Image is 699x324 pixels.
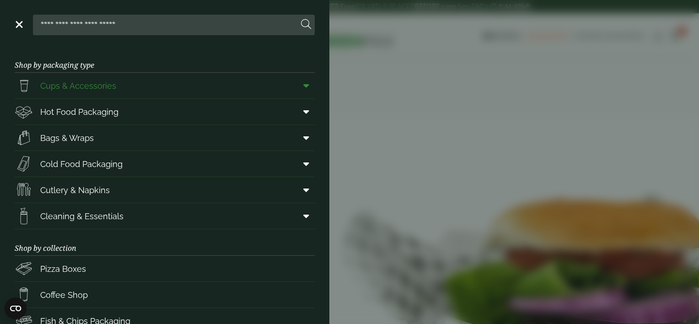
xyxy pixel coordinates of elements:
span: Pizza Boxes [40,263,86,275]
img: HotDrink_paperCup.svg [15,286,33,304]
span: Cleaning & Essentials [40,210,124,222]
a: Bags & Wraps [15,125,315,151]
img: PintNhalf_cup.svg [15,76,33,95]
button: Open CMP widget [5,297,27,319]
span: Coffee Shop [40,289,88,301]
img: Paper_carriers.svg [15,129,33,147]
span: Cups & Accessories [40,80,116,92]
img: open-wipe.svg [15,207,33,225]
a: Cold Food Packaging [15,151,315,177]
a: Hot Food Packaging [15,99,315,124]
a: Cups & Accessories [15,73,315,98]
a: Cleaning & Essentials [15,203,315,229]
img: Pizza_boxes.svg [15,259,33,278]
span: Bags & Wraps [40,132,94,144]
img: Deli_box.svg [15,103,33,121]
h3: Shop by collection [15,229,315,256]
span: Cold Food Packaging [40,158,123,170]
a: Pizza Boxes [15,256,315,281]
a: Coffee Shop [15,282,315,308]
h3: Shop by packaging type [15,46,315,73]
img: Cutlery.svg [15,181,33,199]
span: Cutlery & Napkins [40,184,110,196]
span: Hot Food Packaging [40,106,118,118]
a: Cutlery & Napkins [15,177,315,203]
img: Sandwich_box.svg [15,155,33,173]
